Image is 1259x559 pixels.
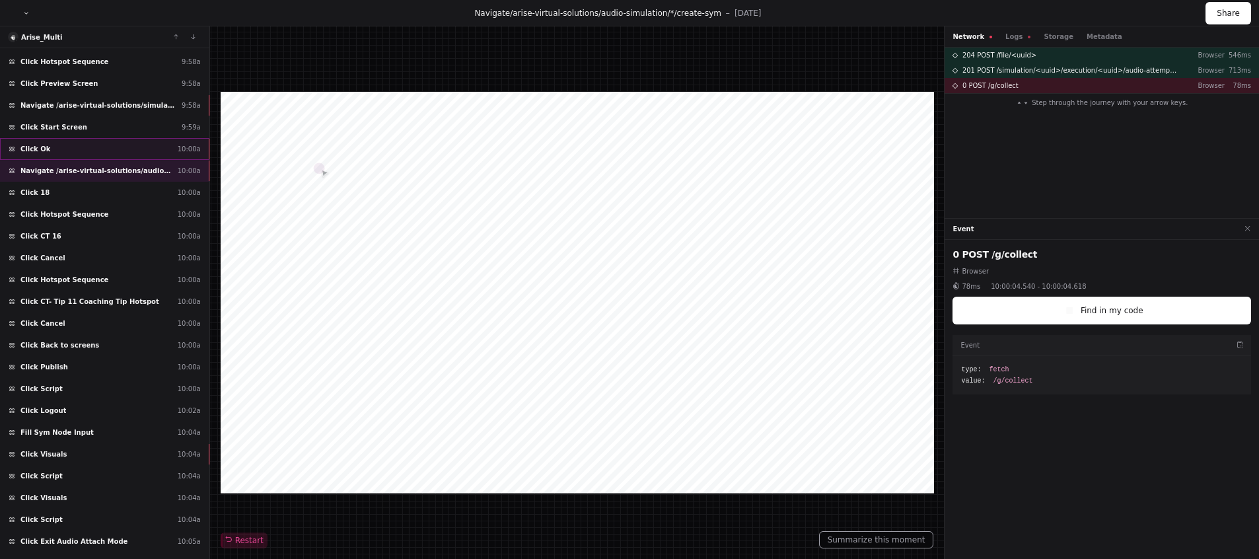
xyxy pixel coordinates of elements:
div: 10:02a [178,406,201,416]
span: Navigate [474,9,510,18]
span: Navigate /arise-virtual-solutions/audio-simulation/*/create-sym [20,166,172,176]
p: [DATE] [735,8,762,19]
div: 10:00a [178,318,201,328]
div: 10:04a [178,471,201,481]
span: Click Script [20,471,63,481]
p: Browser [1188,50,1225,60]
div: 10:05a [178,537,201,546]
img: 7.svg [9,33,18,42]
div: 10:00a [178,384,201,394]
span: Fill Sym Node Input [20,428,94,437]
span: Click Publish [20,362,68,372]
div: 10:04a [178,493,201,503]
span: Navigate /arise-virtual-solutions/simulation/*/preview_practice [20,100,176,110]
button: Find in my code [953,297,1251,324]
button: Network [953,32,992,42]
div: 10:00a [178,188,201,198]
p: 713ms [1225,65,1251,75]
span: Click Exit Audio Attach Mode [20,537,127,546]
div: 10:00a [178,166,201,176]
div: 10:00a [178,209,201,219]
span: fetch [989,365,1009,375]
span: Click Ok [20,144,50,154]
span: Click Hotspot Sequence [20,209,108,219]
span: Click Script [20,515,63,525]
button: Logs [1005,32,1030,42]
button: Event [953,224,974,234]
button: Restart [221,533,268,548]
div: 10:00a [178,275,201,285]
div: 10:00a [178,231,201,241]
span: Click Preview Screen [20,79,98,89]
div: 10:00a [178,362,201,372]
div: 10:04a [178,515,201,525]
div: 10:00a [178,253,201,263]
div: 9:58a [182,100,201,110]
p: 546ms [1225,50,1251,60]
span: Browser [962,266,989,276]
p: Browser [1188,65,1225,75]
span: Click Visuals [20,493,67,503]
span: Find in my code [1081,305,1143,316]
span: Click Cancel [20,318,65,328]
div: 10:00a [178,340,201,350]
div: 10:00a [178,144,201,154]
button: Storage [1044,32,1073,42]
span: Click Start Screen [20,122,87,132]
button: Summarize this moment [819,531,934,548]
div: 9:58a [182,57,201,67]
button: Share [1205,2,1251,24]
span: 10:00:04.540 - 10:00:04.618 [991,281,1086,291]
h3: Event [960,340,980,350]
span: Click Visuals [20,449,67,459]
div: 10:00a [178,297,201,307]
span: Click Cancel [20,253,65,263]
span: Click CT- Tip 11 Coaching Tip Hotspot [20,297,159,307]
span: /g/collect [993,376,1033,386]
span: type: [961,365,981,375]
div: 10:04a [178,428,201,437]
span: Click Hotspot Sequence [20,57,108,67]
a: Arise_Multi [21,34,63,41]
span: 201 POST /simulation/<uuid>/execution/<uuid>/audio-attempt/<uuid> [962,65,1177,75]
span: Click Logout [20,406,66,416]
span: 0 POST /g/collect [962,81,1019,91]
p: Browser [1188,81,1225,91]
p: 78ms [1225,81,1251,91]
span: Step through the journey with your arrow keys. [1032,98,1188,108]
h2: 0 POST /g/collect [953,248,1251,261]
span: Click Back to screens [20,340,99,350]
span: Restart [225,535,264,546]
span: Click CT 16 [20,231,61,241]
div: 9:58a [182,79,201,89]
span: value: [961,376,985,386]
span: Click 18 [20,188,50,198]
span: /arise-virtual-solutions/audio-simulation/*/create-sym [510,9,721,18]
span: 78ms [962,281,980,291]
button: Metadata [1087,32,1122,42]
span: Click Script [20,384,63,394]
div: 9:59a [182,122,201,132]
span: 204 POST /file/<uuid> [962,50,1036,60]
div: 10:04a [178,449,201,459]
span: Click Hotspot Sequence [20,275,108,285]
